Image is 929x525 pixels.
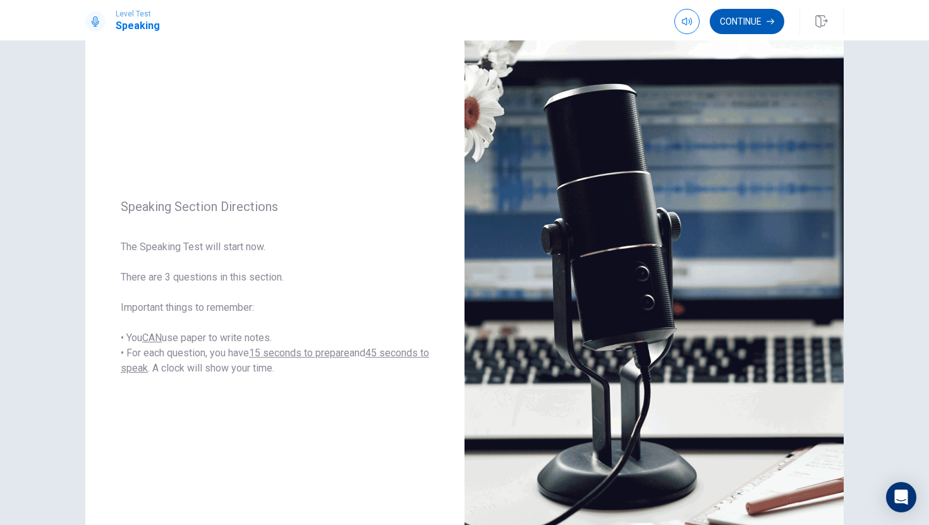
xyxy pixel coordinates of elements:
[116,18,160,33] h1: Speaking
[121,199,429,214] span: Speaking Section Directions
[710,9,784,34] button: Continue
[249,347,349,359] u: 15 seconds to prepare
[116,9,160,18] span: Level Test
[142,332,162,344] u: CAN
[121,239,429,376] span: The Speaking Test will start now. There are 3 questions in this section. Important things to reme...
[886,482,916,512] div: Open Intercom Messenger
